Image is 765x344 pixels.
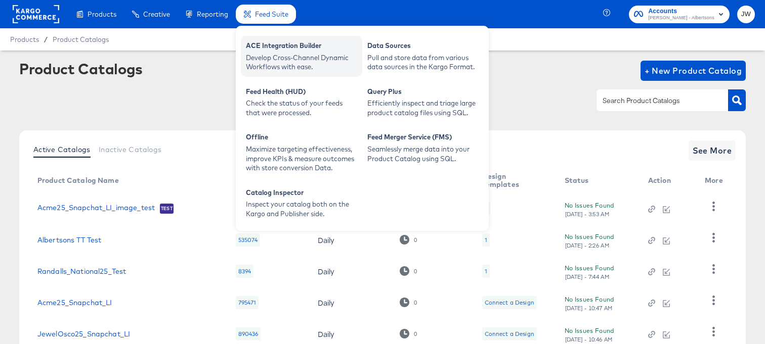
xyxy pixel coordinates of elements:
[482,265,490,278] div: 1
[400,235,417,244] div: 0
[485,267,487,275] div: 1
[737,6,755,23] button: JW
[236,327,261,340] div: 890436
[648,14,714,22] span: [PERSON_NAME] - Albertsons
[413,268,417,275] div: 0
[310,224,392,256] td: Daily
[143,10,170,18] span: Creative
[236,265,254,278] div: 8394
[400,266,417,276] div: 0
[641,61,746,81] button: + New Product Catalog
[689,140,736,161] button: See More
[255,10,288,18] span: Feed Suite
[485,299,534,307] div: Connect a Design
[629,6,730,23] button: Accounts[PERSON_NAME] - Albertsons
[33,145,91,154] span: Active Catalogs
[197,10,228,18] span: Reporting
[648,6,714,17] span: Accounts
[640,169,697,193] th: Action
[413,330,417,337] div: 0
[19,61,143,77] div: Product Catalogs
[37,299,112,307] a: Acme25_Snapchat_LI
[53,35,109,43] a: Product Catalogs
[413,236,417,243] div: 0
[413,299,417,306] div: 0
[88,10,116,18] span: Products
[645,64,742,78] span: + New Product Catalog
[482,296,537,309] div: Connect a Design
[37,267,126,275] a: Randalls_National25_Test
[482,327,537,340] div: Connect a Design
[37,176,119,184] div: Product Catalog Name
[557,169,640,193] th: Status
[601,95,708,107] input: Search Product Catalogs
[310,287,392,318] td: Daily
[482,172,544,188] div: Design Templates
[99,145,162,154] span: Inactive Catalogs
[37,236,102,244] a: Albertsons TT Test
[310,256,392,287] td: Daily
[400,298,417,307] div: 0
[485,330,534,338] div: Connect a Design
[485,236,487,244] div: 1
[10,35,39,43] span: Products
[236,233,261,247] div: 535074
[400,329,417,338] div: 0
[697,169,735,193] th: More
[482,233,490,247] div: 1
[741,9,751,20] span: JW
[236,296,259,309] div: 795471
[37,330,130,338] a: JewelOsco25_Snapchat_LI
[39,35,53,43] span: /
[160,205,174,213] span: Test
[37,204,155,214] a: Acme25_Snapchat_LI_image_test
[693,143,732,158] span: See More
